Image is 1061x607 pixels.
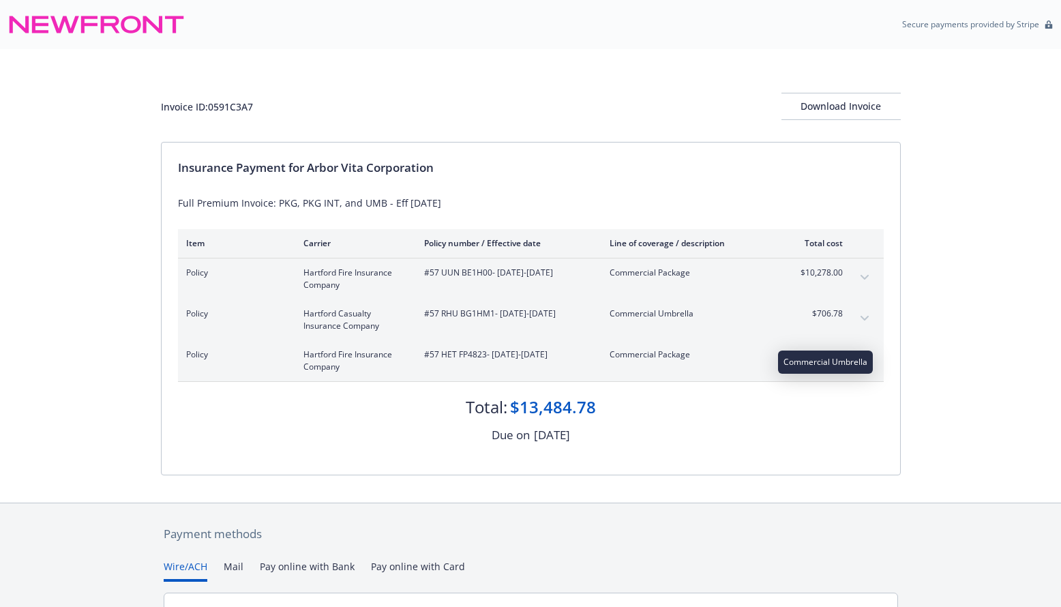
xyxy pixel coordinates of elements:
button: Pay online with Bank [260,559,355,582]
button: expand content [854,349,876,370]
span: Hartford Fire Insurance Company [303,267,402,291]
span: Commercial Umbrella [610,308,770,320]
span: Policy [186,349,282,361]
span: Commercial Package [610,349,770,361]
span: Hartford Fire Insurance Company [303,349,402,373]
span: $10,278.00 [792,267,843,279]
span: $2,500.00 [792,349,843,361]
span: Hartford Casualty Insurance Company [303,308,402,332]
div: Payment methods [164,525,898,543]
div: Download Invoice [781,93,901,119]
button: Mail [224,559,243,582]
button: Download Invoice [781,93,901,120]
div: PolicyHartford Casualty Insurance Company#57 RHU BG1HM1- [DATE]-[DATE]Commercial Umbrella$706.78e... [178,299,884,340]
div: Total: [466,396,507,419]
button: Pay online with Card [371,559,465,582]
div: Total cost [792,237,843,249]
button: expand content [854,267,876,288]
div: $13,484.78 [510,396,596,419]
span: Policy [186,267,282,279]
span: #57 HET FP4823 - [DATE]-[DATE] [424,349,588,361]
span: $706.78 [792,308,843,320]
p: Secure payments provided by Stripe [902,18,1039,30]
div: [DATE] [534,426,570,444]
div: Policy number / Effective date [424,237,588,249]
button: expand content [854,308,876,329]
div: Due on [492,426,530,444]
span: Commercial Package [610,267,770,279]
div: PolicyHartford Fire Insurance Company#57 HET FP4823- [DATE]-[DATE]Commercial Package$2,500.00expa... [178,340,884,381]
div: Carrier [303,237,402,249]
div: Insurance Payment for Arbor Vita Corporation [178,159,884,177]
button: Wire/ACH [164,559,207,582]
div: Line of coverage / description [610,237,770,249]
span: #57 UUN BE1H00 - [DATE]-[DATE] [424,267,588,279]
div: Item [186,237,282,249]
span: #57 RHU BG1HM1 - [DATE]-[DATE] [424,308,588,320]
div: PolicyHartford Fire Insurance Company#57 UUN BE1H00- [DATE]-[DATE]Commercial Package$10,278.00exp... [178,258,884,299]
span: Policy [186,308,282,320]
div: Full Premium Invoice: PKG, PKG INT, and UMB - Eff [DATE] [178,196,884,210]
div: Invoice ID: 0591C3A7 [161,100,253,114]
